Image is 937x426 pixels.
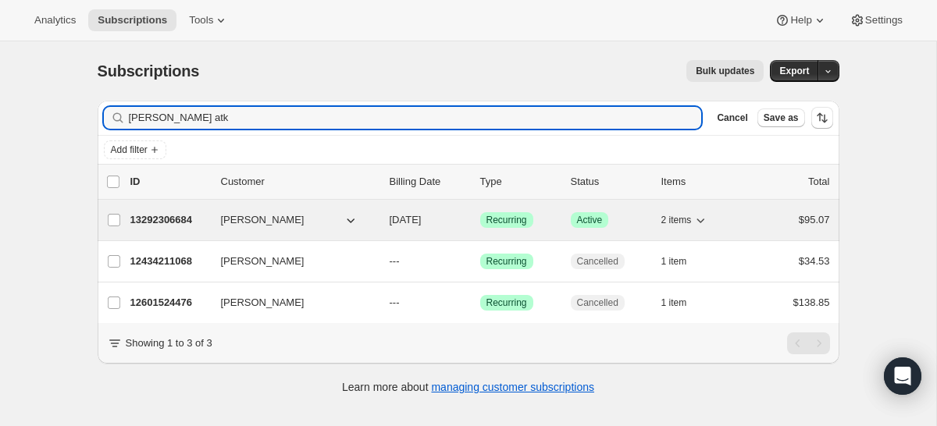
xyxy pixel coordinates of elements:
p: Learn more about [342,379,594,395]
span: --- [390,296,400,308]
button: Settings [840,9,912,31]
span: 1 item [661,296,687,309]
button: Sort the results [811,107,833,129]
span: $138.85 [793,296,830,308]
button: 1 item [661,292,704,314]
span: Bulk updates [696,65,754,77]
p: Status [571,174,649,190]
button: Bulk updates [686,60,764,82]
div: IDCustomerBilling DateTypeStatusItemsTotal [130,174,830,190]
nav: Pagination [787,332,830,354]
span: Save as [764,112,799,124]
button: [PERSON_NAME] [212,249,368,274]
div: 12434211068[PERSON_NAME]---SuccessRecurringCancelled1 item$34.53 [130,250,830,272]
button: Save as [757,108,805,127]
button: [PERSON_NAME] [212,290,368,315]
a: managing customer subscriptions [431,381,594,393]
span: [DATE] [390,214,422,225]
span: Help [790,14,811,27]
button: Help [765,9,836,31]
span: $34.53 [799,255,830,267]
p: 12601524476 [130,295,208,311]
button: Cancel [711,108,754,127]
input: Filter subscribers [129,107,702,129]
button: Tools [180,9,238,31]
span: Tools [189,14,213,27]
div: 13292306684[PERSON_NAME][DATE]SuccessRecurringSuccessActive2 items$95.07 [130,209,830,231]
span: Cancel [717,112,747,124]
button: [PERSON_NAME] [212,208,368,233]
button: Analytics [25,9,85,31]
button: 2 items [661,209,709,231]
span: 2 items [661,214,692,226]
span: Subscriptions [98,14,167,27]
span: Recurring [486,214,527,226]
span: --- [390,255,400,267]
div: Type [480,174,558,190]
p: Customer [221,174,377,190]
div: Open Intercom Messenger [884,357,921,395]
span: Export [779,65,809,77]
p: Total [808,174,829,190]
span: Recurring [486,255,527,268]
div: 12601524476[PERSON_NAME]---SuccessRecurringCancelled1 item$138.85 [130,292,830,314]
span: Settings [865,14,903,27]
button: Export [770,60,818,82]
span: Analytics [34,14,76,27]
p: 12434211068 [130,254,208,269]
p: 13292306684 [130,212,208,228]
span: Subscriptions [98,62,200,80]
button: Add filter [104,140,166,159]
span: Active [577,214,603,226]
span: Recurring [486,296,527,309]
button: 1 item [661,250,704,272]
span: Cancelled [577,255,618,268]
span: $95.07 [799,214,830,225]
span: [PERSON_NAME] [221,254,305,269]
span: Add filter [111,144,148,156]
p: Showing 1 to 3 of 3 [126,335,212,351]
span: [PERSON_NAME] [221,212,305,228]
p: ID [130,174,208,190]
p: Billing Date [390,174,468,190]
span: Cancelled [577,296,618,309]
button: Subscriptions [88,9,176,31]
div: Items [661,174,739,190]
span: 1 item [661,255,687,268]
span: [PERSON_NAME] [221,295,305,311]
